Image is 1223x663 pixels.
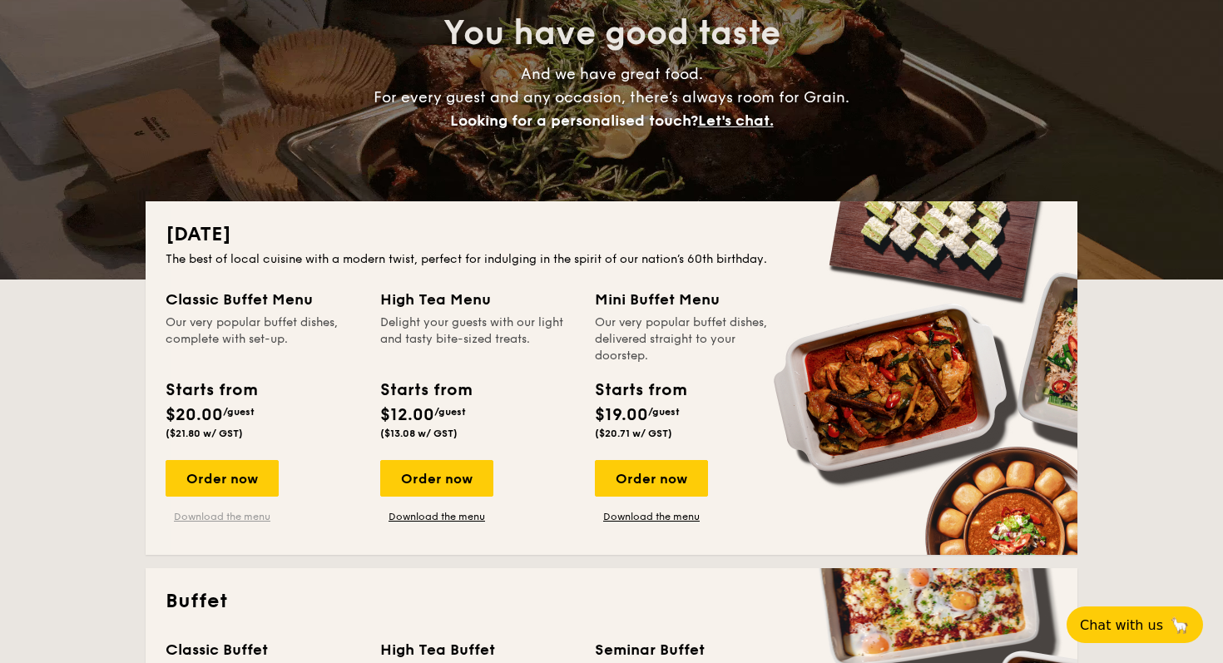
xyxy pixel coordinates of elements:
div: High Tea Buffet [380,638,575,661]
a: Download the menu [166,510,279,523]
span: Chat with us [1080,617,1163,633]
span: /guest [648,406,680,418]
span: And we have great food. For every guest and any occasion, there’s always room for Grain. [374,65,849,130]
span: $19.00 [595,405,648,425]
span: Looking for a personalised touch? [450,111,698,130]
span: $20.00 [166,405,223,425]
a: Download the menu [380,510,493,523]
span: ($21.80 w/ GST) [166,428,243,439]
span: ($13.08 w/ GST) [380,428,458,439]
div: The best of local cuisine with a modern twist, perfect for indulging in the spirit of our nation’... [166,251,1057,268]
a: Download the menu [595,510,708,523]
div: Delight your guests with our light and tasty bite-sized treats. [380,314,575,364]
div: Our very popular buffet dishes, complete with set-up. [166,314,360,364]
div: High Tea Menu [380,288,575,311]
div: Classic Buffet Menu [166,288,360,311]
span: /guest [434,406,466,418]
div: Order now [166,460,279,497]
div: Mini Buffet Menu [595,288,790,311]
button: Chat with us🦙 [1067,606,1203,643]
span: /guest [223,406,255,418]
div: Seminar Buffet [595,638,790,661]
div: Starts from [595,378,686,403]
span: Let's chat. [698,111,774,130]
div: Order now [380,460,493,497]
div: Starts from [166,378,256,403]
h2: Buffet [166,588,1057,615]
div: Order now [595,460,708,497]
span: ($20.71 w/ GST) [595,428,672,439]
span: $12.00 [380,405,434,425]
span: You have good taste [443,13,780,53]
div: Starts from [380,378,471,403]
h2: [DATE] [166,221,1057,248]
span: 🦙 [1170,616,1190,635]
div: Our very popular buffet dishes, delivered straight to your doorstep. [595,314,790,364]
div: Classic Buffet [166,638,360,661]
